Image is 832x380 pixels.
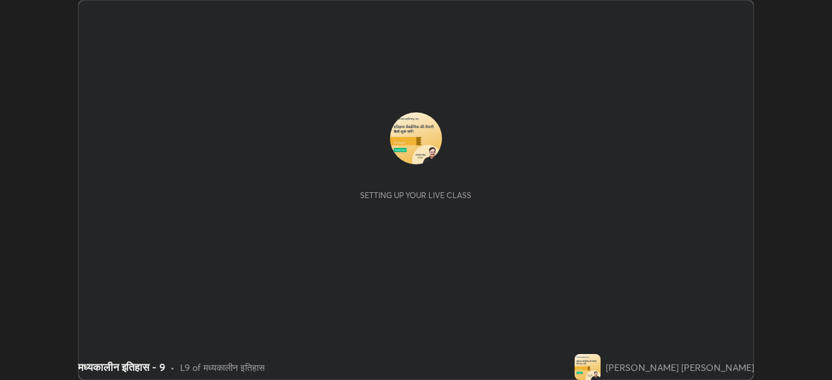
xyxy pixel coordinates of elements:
div: • [170,361,175,374]
div: मध्यकालीन इतिहास - 9 [78,359,165,375]
img: 240ce401da9f437399e40798f16adbfd.jpg [575,354,601,380]
div: Setting up your live class [360,190,471,200]
div: [PERSON_NAME] [PERSON_NAME] [606,361,754,374]
div: L9 of मध्यकालीन इतिहास [180,361,265,374]
img: 240ce401da9f437399e40798f16adbfd.jpg [390,112,442,164]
